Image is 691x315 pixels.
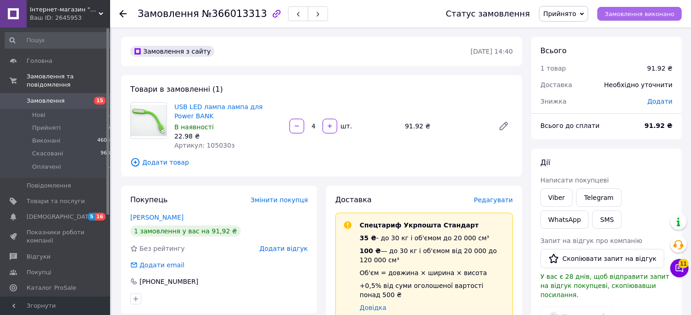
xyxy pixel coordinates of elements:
[95,213,106,221] span: 16
[100,149,113,158] span: 9639
[471,48,513,55] time: [DATE] 14:40
[251,196,308,204] span: Змінити покупця
[541,81,572,88] span: Доставка
[541,65,566,72] span: 1 товар
[131,105,167,136] img: USB LED лампа лампа для Power BANK
[541,122,600,129] span: Всього до сплати
[541,46,567,55] span: Всього
[360,233,505,243] div: - до 30 кг і об'ємом до 20 000 см³
[541,188,573,207] a: Viber
[605,11,674,17] span: Замовлення виконано
[94,97,106,105] span: 15
[541,177,609,184] span: Написати покупцеві
[679,259,689,268] span: 11
[119,9,127,18] div: Повернутися назад
[139,245,185,252] span: Без рейтингу
[541,98,567,105] span: Знижка
[27,268,51,276] span: Покупці
[130,157,513,167] span: Додати товар
[335,195,372,204] span: Доставка
[360,234,376,242] span: 35 ₴
[32,149,63,158] span: Скасовані
[647,98,673,105] span: Додати
[360,304,386,311] a: Довідка
[30,14,110,22] div: Ваш ID: 2645953
[599,75,678,95] div: Необхідно уточнити
[27,284,76,292] span: Каталог ProSale
[174,142,234,149] span: Артикул: 105030з
[576,188,621,207] a: Telegram
[32,137,61,145] span: Виконані
[495,117,513,135] a: Редагувати
[541,237,642,244] span: Запит на відгук про компанію
[139,277,199,286] div: [PHONE_NUMBER]
[97,137,113,145] span: 46048
[27,97,65,105] span: Замовлення
[129,260,185,270] div: Додати email
[541,210,589,229] a: WhatsApp
[27,57,52,65] span: Головна
[88,213,95,221] span: 5
[5,32,114,49] input: Пошук
[174,132,282,141] div: 22.98 ₴
[670,259,689,277] button: Чат з покупцем11
[360,221,479,229] span: Спецтариф Укрпошта Стандарт
[32,163,61,171] span: Оплачені
[130,46,214,57] div: Замовлення з сайту
[360,281,505,299] div: +0,5% від суми оголошеної вартості понад 500 ₴
[541,273,669,298] span: У вас є 28 днів, щоб відправити запит на відгук покупцеві, скопіювавши посилання.
[130,214,184,221] a: [PERSON_NAME]
[27,72,110,89] span: Замовлення та повідомлення
[597,7,682,21] button: Замовлення виконано
[202,8,267,19] span: №366013313
[446,9,530,18] div: Статус замовлення
[30,6,99,14] span: Інтернет-магазин "Налітай"
[174,103,263,120] a: USB LED лампа лампа для Power BANK
[27,213,95,221] span: [DEMOGRAPHIC_DATA]
[260,245,308,252] span: Додати відгук
[647,64,673,73] div: 91.92 ₴
[401,120,491,133] div: 91.92 ₴
[645,122,673,129] b: 91.92 ₴
[541,158,550,167] span: Дії
[32,111,45,119] span: Нові
[139,260,185,270] div: Додати email
[130,226,241,237] div: 1 замовлення у вас на 91,92 ₴
[27,228,85,245] span: Показники роботи компанії
[27,253,50,261] span: Відгуки
[138,8,199,19] span: Замовлення
[32,124,61,132] span: Прийняті
[474,196,513,204] span: Редагувати
[592,210,622,229] button: SMS
[174,123,214,131] span: В наявності
[130,195,168,204] span: Покупець
[360,246,505,265] div: — до 30 кг і об'ємом від 20 000 до 120 000 см³
[27,197,85,205] span: Товари та послуги
[543,10,576,17] span: Прийнято
[541,249,664,268] button: Скопіювати запит на відгук
[360,268,505,277] div: Об'єм = довжина × ширина × висота
[360,247,381,254] span: 100 ₴
[338,122,353,131] div: шт.
[27,182,71,190] span: Повідомлення
[130,85,223,94] span: Товари в замовленні (1)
